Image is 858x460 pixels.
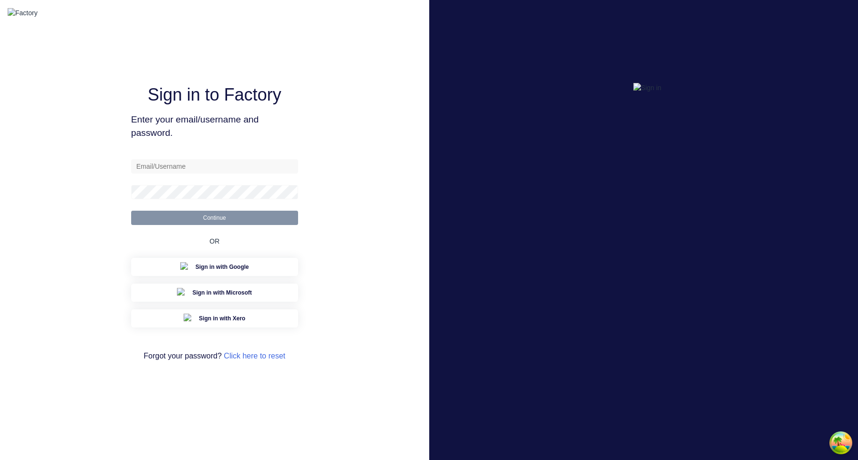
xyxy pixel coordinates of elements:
img: Sign in [633,83,662,93]
img: Factory [8,8,38,18]
button: Xero Sign inSign in with Xero [131,309,298,327]
h1: Sign in to Factory [148,84,281,105]
span: Forgot your password? [144,350,285,362]
span: Enter your email/username and password. [131,113,298,141]
span: Sign in with Microsoft [192,288,252,297]
button: Open Tanstack query devtools [831,433,850,452]
button: Microsoft Sign inSign in with Microsoft [131,284,298,302]
img: Microsoft Sign in [177,288,186,297]
input: Email/Username [131,159,298,174]
div: OR [209,225,219,258]
span: Sign in with Google [196,263,249,271]
img: Xero Sign in [184,314,193,323]
button: Google Sign inSign in with Google [131,258,298,276]
span: Sign in with Xero [199,314,245,323]
button: Continue [131,211,298,225]
img: Google Sign in [180,262,190,272]
a: Click here to reset [224,352,285,360]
